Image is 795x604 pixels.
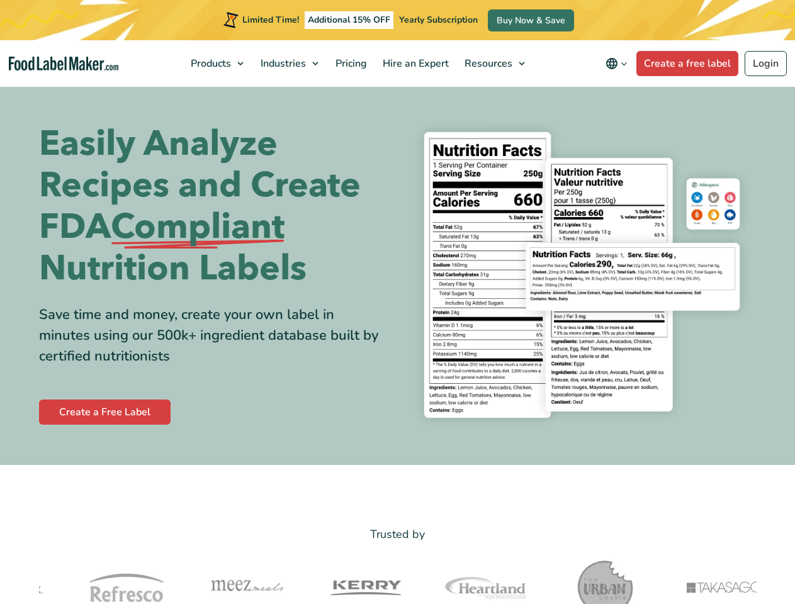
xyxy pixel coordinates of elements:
[597,51,636,76] button: Change language
[39,305,388,367] div: Save time and money, create your own label in minutes using our 500k+ ingredient database built b...
[39,525,757,544] p: Trusted by
[379,57,450,70] span: Hire an Expert
[375,40,454,87] a: Hire an Expert
[399,14,478,26] span: Yearly Subscription
[187,57,232,70] span: Products
[183,40,250,87] a: Products
[305,11,393,29] span: Additional 15% OFF
[328,40,372,87] a: Pricing
[636,51,738,76] a: Create a free label
[39,123,388,289] h1: Easily Analyze Recipes and Create FDA Nutrition Labels
[39,400,171,425] a: Create a Free Label
[745,51,787,76] a: Login
[9,57,118,71] a: Food Label Maker homepage
[332,57,368,70] span: Pricing
[242,14,299,26] span: Limited Time!
[488,9,574,31] a: Buy Now & Save
[457,40,531,87] a: Resources
[257,57,307,70] span: Industries
[253,40,325,87] a: Industries
[461,57,514,70] span: Resources
[111,206,285,248] span: Compliant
